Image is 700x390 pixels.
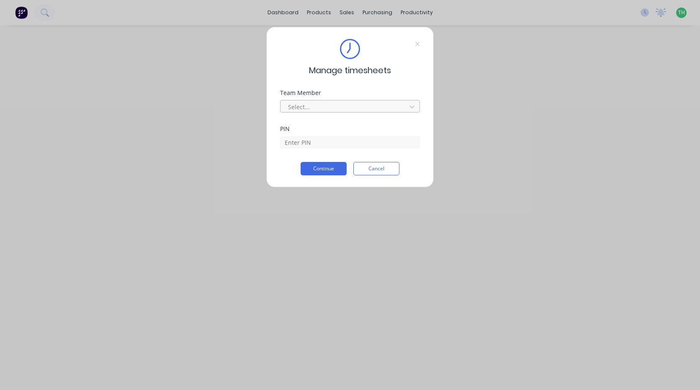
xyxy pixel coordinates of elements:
[280,136,420,149] input: Enter PIN
[301,162,347,175] button: Continue
[280,126,420,132] div: PIN
[353,162,399,175] button: Cancel
[309,64,391,77] span: Manage timesheets
[280,90,420,96] div: Team Member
